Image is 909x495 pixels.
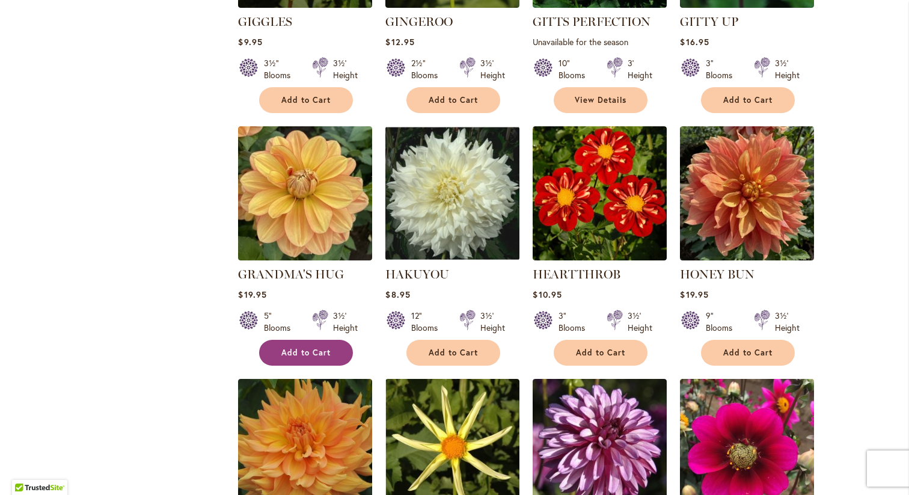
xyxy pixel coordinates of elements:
[281,95,331,105] span: Add to Cart
[533,14,650,29] a: GITTS PERFECTION
[723,95,773,105] span: Add to Cart
[701,87,795,113] button: Add to Cart
[575,95,626,105] span: View Details
[533,251,667,263] a: HEARTTHROB
[533,36,667,48] p: Unavailable for the season
[411,310,445,334] div: 12" Blooms
[680,126,814,260] img: Honey Bun
[238,14,292,29] a: GIGGLES
[680,251,814,263] a: Honey Bun
[480,57,505,81] div: 3½' Height
[385,14,453,29] a: GINGEROO
[559,57,592,81] div: 10" Blooms
[723,348,773,358] span: Add to Cart
[576,348,625,358] span: Add to Cart
[385,36,414,48] span: $12.95
[533,289,562,300] span: $10.95
[775,310,800,334] div: 3½' Height
[429,348,478,358] span: Add to Cart
[264,57,298,81] div: 3½" Blooms
[554,340,647,366] button: Add to Cart
[775,57,800,81] div: 3½' Height
[680,36,709,48] span: $16.95
[411,57,445,81] div: 2½" Blooms
[429,95,478,105] span: Add to Cart
[238,267,344,281] a: GRANDMA'S HUG
[385,251,519,263] a: Hakuyou
[706,57,739,81] div: 3" Blooms
[264,310,298,334] div: 5" Blooms
[480,310,505,334] div: 3½' Height
[281,348,331,358] span: Add to Cart
[406,340,500,366] button: Add to Cart
[9,452,43,486] iframe: Launch Accessibility Center
[238,289,266,300] span: $19.95
[680,267,754,281] a: HONEY BUN
[406,87,500,113] button: Add to Cart
[680,289,708,300] span: $19.95
[533,126,667,260] img: HEARTTHROB
[701,340,795,366] button: Add to Cart
[628,57,652,81] div: 3' Height
[385,126,519,260] img: Hakuyou
[259,340,353,366] button: Add to Cart
[554,87,647,113] a: View Details
[706,310,739,334] div: 9" Blooms
[533,267,620,281] a: HEARTTHROB
[333,57,358,81] div: 3½' Height
[680,14,738,29] a: GITTY UP
[238,251,372,263] a: GRANDMA'S HUG
[238,126,372,260] img: GRANDMA'S HUG
[559,310,592,334] div: 3" Blooms
[385,289,410,300] span: $8.95
[333,310,358,334] div: 3½' Height
[628,310,652,334] div: 3½' Height
[238,36,262,48] span: $9.95
[385,267,449,281] a: HAKUYOU
[259,87,353,113] button: Add to Cart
